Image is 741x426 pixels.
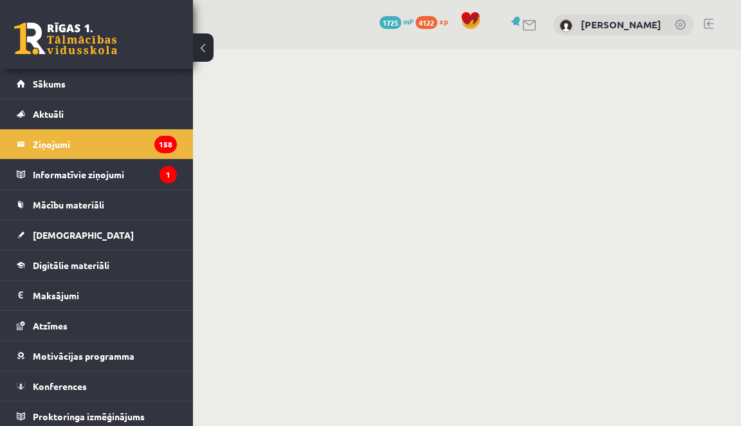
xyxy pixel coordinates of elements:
[581,18,661,31] a: [PERSON_NAME]
[416,16,454,26] a: 4122 xp
[17,69,177,98] a: Sākums
[17,371,177,401] a: Konferences
[14,23,117,55] a: Rīgas 1. Tālmācības vidusskola
[17,129,177,159] a: Ziņojumi158
[380,16,414,26] a: 1725 mP
[17,281,177,310] a: Maksājumi
[17,160,177,189] a: Informatīvie ziņojumi1
[17,250,177,280] a: Digitālie materiāli
[33,229,134,241] span: [DEMOGRAPHIC_DATA]
[33,320,68,331] span: Atzīmes
[160,166,177,183] i: 1
[17,99,177,129] a: Aktuāli
[403,16,414,26] span: mP
[33,259,109,271] span: Digitālie materiāli
[33,281,177,310] legend: Maksājumi
[33,129,177,159] legend: Ziņojumi
[33,78,66,89] span: Sākums
[17,311,177,340] a: Atzīmes
[17,190,177,219] a: Mācību materiāli
[33,350,134,362] span: Motivācijas programma
[17,220,177,250] a: [DEMOGRAPHIC_DATA]
[33,199,104,210] span: Mācību materiāli
[154,136,177,153] i: 158
[17,341,177,371] a: Motivācijas programma
[560,19,572,32] img: Darina Tiščenko
[33,380,87,392] span: Konferences
[33,411,145,422] span: Proktoringa izmēģinājums
[33,160,177,189] legend: Informatīvie ziņojumi
[439,16,448,26] span: xp
[380,16,401,29] span: 1725
[416,16,437,29] span: 4122
[33,108,64,120] span: Aktuāli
